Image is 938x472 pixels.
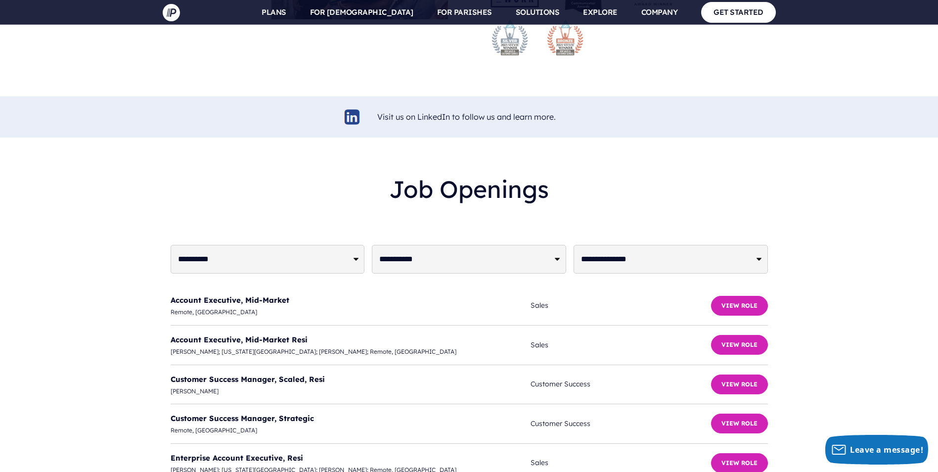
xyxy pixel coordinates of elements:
[490,18,530,57] img: stevie-silver
[701,2,776,22] a: GET STARTED
[531,418,711,430] span: Customer Success
[531,299,711,312] span: Sales
[711,335,768,355] button: View Role
[171,295,289,305] a: Account Executive, Mid-Market
[171,425,531,436] span: Remote, [GEOGRAPHIC_DATA]
[171,335,308,344] a: Account Executive, Mid-Market Resi
[825,435,928,465] button: Leave a message!
[343,108,361,126] img: linkedin-logo
[531,339,711,351] span: Sales
[377,112,556,122] a: Visit us on LinkedIn to follow us and learn more.
[531,378,711,390] span: Customer Success
[545,18,585,57] img: stevie-bronze
[171,453,303,463] a: Enterprise Account Executive, Resi
[171,386,531,397] span: [PERSON_NAME]
[711,414,768,433] button: View Role
[711,375,768,394] button: View Role
[171,375,325,384] a: Customer Success Manager, Scaled, Resi
[171,307,531,318] span: Remote, [GEOGRAPHIC_DATA]
[850,444,923,455] span: Leave a message!
[531,457,711,469] span: Sales
[171,167,768,211] h2: Job Openings
[171,414,314,423] a: Customer Success Manager, Strategic
[171,346,531,357] span: [PERSON_NAME]; [US_STATE][GEOGRAPHIC_DATA]; [PERSON_NAME]; Remote, [GEOGRAPHIC_DATA]
[711,296,768,316] button: View Role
